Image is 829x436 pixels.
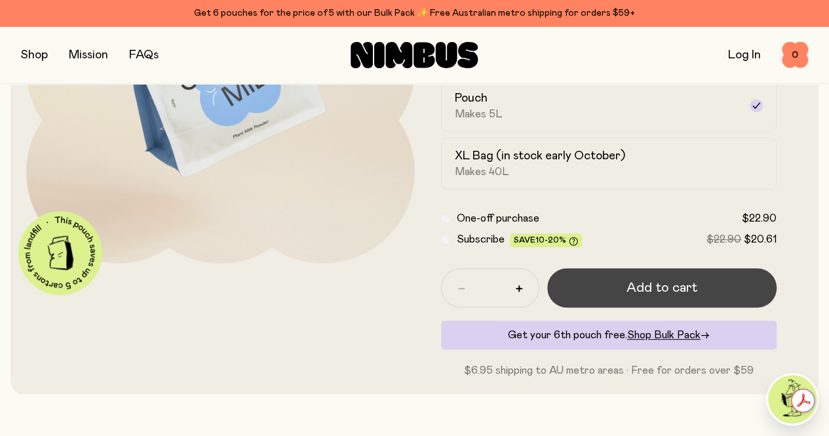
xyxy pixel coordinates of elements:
span: $22.90 [706,234,741,245]
a: Mission [69,49,108,61]
img: agent [768,375,817,424]
span: 10-20% [535,236,566,244]
span: $22.90 [742,213,777,224]
span: Makes 5L [455,108,503,121]
h2: Pouch [455,90,488,106]
span: One-off purchase [457,213,539,224]
h2: XL Bag (in stock early October) [455,148,625,164]
a: Shop Bulk Pack→ [627,330,710,340]
div: Get 6 pouches for the price of 5 with our Bulk Pack ✨ Free Australian metro shipping for orders $59+ [21,5,808,21]
span: Shop Bulk Pack [627,330,701,340]
div: Get your 6th pouch free. [441,321,777,349]
span: Makes 40L [455,165,509,178]
span: Add to cart [627,279,697,297]
span: Save [514,236,578,246]
span: $20.61 [744,234,777,245]
span: Subscribe [457,234,505,245]
a: FAQs [129,49,159,61]
button: Add to cart [547,268,777,307]
p: $6.95 shipping to AU metro areas · Free for orders over $59 [441,363,777,378]
a: Log In [728,49,761,61]
button: 0 [782,42,808,68]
